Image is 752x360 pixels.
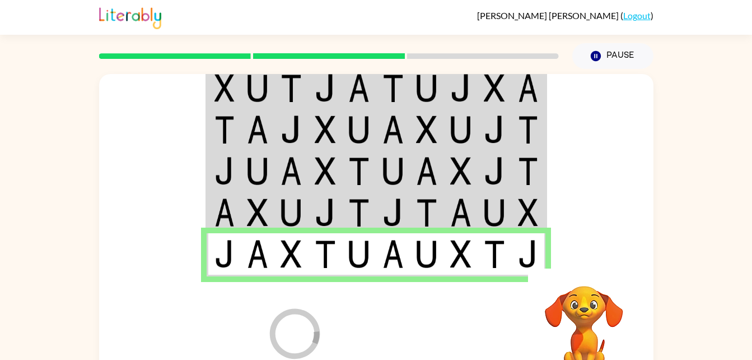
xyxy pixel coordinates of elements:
[214,74,235,102] img: x
[348,116,370,144] img: u
[247,199,268,227] img: x
[382,157,404,185] img: u
[484,116,505,144] img: j
[518,240,538,268] img: j
[99,4,161,29] img: Literably
[214,157,235,185] img: j
[450,116,471,144] img: u
[416,199,437,227] img: t
[348,74,370,102] img: a
[214,240,235,268] img: j
[315,240,336,268] img: t
[315,116,336,144] img: x
[477,10,653,21] div: ( )
[247,157,268,185] img: u
[450,74,471,102] img: j
[247,116,268,144] img: a
[315,74,336,102] img: j
[572,43,653,69] button: Pause
[315,199,336,227] img: j
[416,157,437,185] img: a
[477,10,620,21] span: [PERSON_NAME] [PERSON_NAME]
[416,116,437,144] img: x
[281,74,302,102] img: t
[315,157,336,185] img: x
[518,116,538,144] img: t
[450,199,471,227] img: a
[348,240,370,268] img: u
[518,157,538,185] img: t
[484,199,505,227] img: u
[348,199,370,227] img: t
[281,240,302,268] img: x
[416,240,437,268] img: u
[281,199,302,227] img: u
[348,157,370,185] img: t
[518,199,538,227] img: x
[382,199,404,227] img: j
[382,240,404,268] img: a
[518,74,538,102] img: a
[484,240,505,268] img: t
[484,74,505,102] img: x
[247,74,268,102] img: u
[382,74,404,102] img: t
[281,157,302,185] img: a
[382,116,404,144] img: a
[623,10,651,21] a: Logout
[214,199,235,227] img: a
[247,240,268,268] img: a
[450,240,471,268] img: x
[214,116,235,144] img: t
[281,116,302,144] img: j
[450,157,471,185] img: x
[484,157,505,185] img: j
[416,74,437,102] img: u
